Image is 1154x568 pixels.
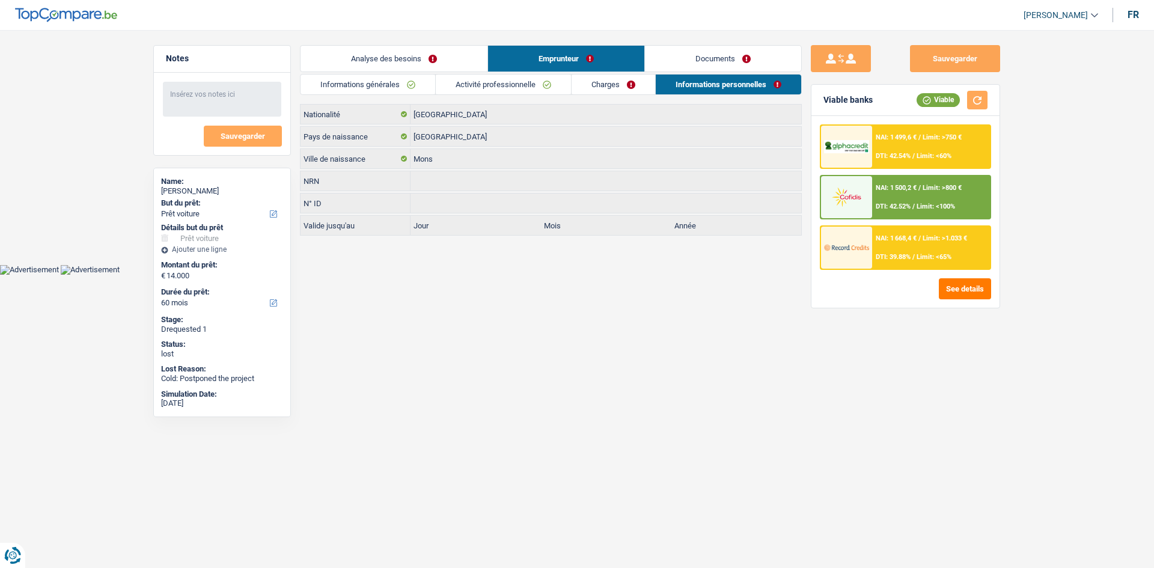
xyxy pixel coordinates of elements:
span: € [161,271,165,281]
a: Activité professionnelle [436,75,571,94]
img: Cofidis [824,186,869,208]
h5: Notes [166,53,278,64]
span: Sauvegarder [221,132,265,140]
div: Cold: Postponed the project [161,374,283,383]
span: DTI: 39.88% [876,253,911,261]
div: Lost Reason: [161,364,283,374]
a: [PERSON_NAME] [1014,5,1098,25]
span: Limit: >750 € [923,133,962,141]
span: Limit: >1.033 € [923,234,967,242]
span: Limit: <60% [917,152,951,160]
img: AlphaCredit [824,140,869,154]
div: Name: [161,177,283,186]
label: Valide jusqu'au [301,216,411,235]
button: Sauvegarder [910,45,1000,72]
input: Belgique [411,127,801,146]
label: Ville de naissance [301,149,411,168]
div: Simulation Date: [161,389,283,399]
input: AAAA [700,216,801,235]
div: Stage: [161,315,283,325]
span: / [912,152,915,160]
span: DTI: 42.54% [876,152,911,160]
span: [PERSON_NAME] [1024,10,1088,20]
label: NRN [301,171,411,191]
img: Record Credits [824,236,869,258]
span: DTI: 42.52% [876,203,911,210]
a: Analyse des besoins [301,46,487,72]
button: Sauvegarder [204,126,282,147]
span: NAI: 1 499,6 € [876,133,917,141]
label: N° ID [301,194,411,213]
a: Emprunteur [488,46,644,72]
a: Informations personnelles [656,75,801,94]
a: Documents [645,46,801,72]
label: But du prêt: [161,198,281,208]
span: NAI: 1 668,4 € [876,234,917,242]
div: Viable banks [823,95,873,105]
input: 590-1234567-89 [411,194,801,213]
div: Drequested 1 [161,325,283,334]
label: Montant du prêt: [161,260,281,270]
input: 12.12.12-123.12 [411,171,801,191]
span: / [918,133,921,141]
img: Advertisement [61,265,120,275]
div: Ajouter une ligne [161,245,283,254]
div: Status: [161,340,283,349]
label: Nationalité [301,105,411,124]
span: NAI: 1 500,2 € [876,184,917,192]
span: / [912,203,915,210]
div: [DATE] [161,399,283,408]
label: Pays de naissance [301,127,411,146]
div: Viable [917,93,960,106]
div: Détails but du prêt [161,223,283,233]
a: Informations générales [301,75,435,94]
span: Limit: <65% [917,253,951,261]
label: Jour [411,216,439,235]
span: Limit: >800 € [923,184,962,192]
span: / [918,234,921,242]
img: TopCompare Logo [15,8,117,22]
label: Mois [541,216,570,235]
input: MM [570,216,671,235]
input: JJ [439,216,541,235]
span: / [912,253,915,261]
div: lost [161,349,283,359]
input: Belgique [411,105,801,124]
label: Année [671,216,700,235]
span: / [918,184,921,192]
a: Charges [572,75,655,94]
label: Durée du prêt: [161,287,281,297]
div: [PERSON_NAME] [161,186,283,196]
button: See details [939,278,991,299]
div: fr [1128,9,1139,20]
span: Limit: <100% [917,203,955,210]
